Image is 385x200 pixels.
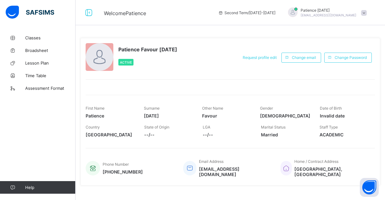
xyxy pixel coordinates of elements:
span: [GEOGRAPHIC_DATA], [GEOGRAPHIC_DATA] [294,166,369,177]
span: Gender [260,106,273,111]
span: Patience [86,113,134,118]
span: Patience Favour [DATE] [118,46,177,53]
span: First Name [86,106,105,111]
span: Welcome Patience [104,10,146,16]
div: PatienceSunday [282,8,370,18]
span: --/-- [144,132,193,137]
span: [GEOGRAPHIC_DATA] [86,132,135,137]
span: Other Name [202,106,223,111]
span: [EMAIL_ADDRESS][DOMAIN_NAME] [301,13,356,17]
span: Assessment Format [25,86,76,91]
span: Time Table [25,73,76,78]
span: Invalid date [320,113,369,118]
span: Country [86,125,100,129]
span: Married [261,132,310,137]
span: Date of Birth [320,106,342,111]
span: Request profile edit [243,55,277,60]
span: Active [120,60,132,64]
span: [PHONE_NUMBER] [103,169,143,174]
span: Classes [25,35,76,40]
span: Surname [144,106,160,111]
span: Home / Contract Address [294,159,338,164]
span: [DEMOGRAPHIC_DATA] [260,113,310,118]
span: Email Address [199,159,224,164]
span: Change Password [335,55,367,60]
span: Broadsheet [25,48,76,53]
button: Open asap [360,178,379,197]
span: LGA [203,125,210,129]
span: Patience [DATE] [301,8,356,13]
span: Staff Type [320,125,338,129]
span: [EMAIL_ADDRESS][DOMAIN_NAME] [199,166,271,177]
span: Help [25,185,75,190]
span: Change email [292,55,316,60]
span: Marital Status [261,125,286,129]
span: Phone Number [103,162,129,167]
span: State of Origin [144,125,169,129]
span: session/term information [218,10,275,15]
img: safsims [6,6,54,19]
span: Lesson Plan [25,60,76,66]
span: Favour [202,113,251,118]
span: ACADEMIC [320,132,369,137]
span: --/-- [203,132,252,137]
span: [DATE] [144,113,193,118]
